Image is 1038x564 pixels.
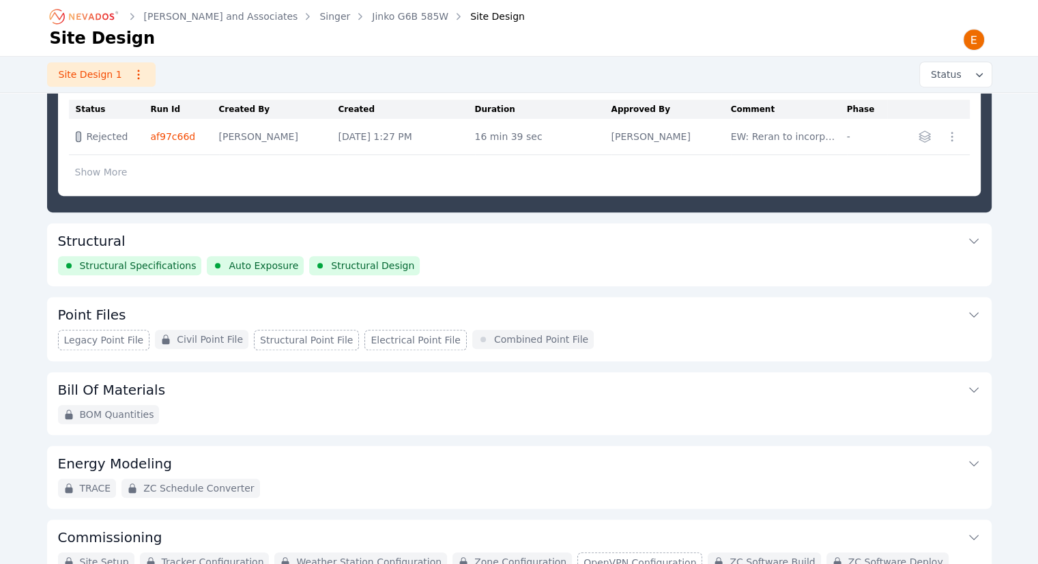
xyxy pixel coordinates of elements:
h3: Bill Of Materials [58,380,166,399]
img: Emily Walker [963,29,985,51]
div: Site Design [451,10,525,23]
button: Bill Of Materials [58,372,981,405]
span: Combined Point File [494,333,588,346]
th: Status [69,100,151,119]
h3: Point Files [58,305,126,324]
a: Singer [319,10,350,23]
td: [PERSON_NAME] [219,119,338,155]
span: Electrical Point File [371,333,460,347]
th: Created [338,100,475,119]
span: BOM Quantities [80,408,154,421]
div: 16 min 39 sec [475,130,605,143]
span: Rejected [87,130,128,143]
span: Civil Point File [177,333,243,346]
span: Structural Design [331,259,414,272]
th: Created By [219,100,338,119]
div: StructuralStructural SpecificationsAuto ExposureStructural Design [47,223,992,286]
span: TRACE [80,481,111,495]
button: Structural [58,223,981,256]
h3: Commissioning [58,528,162,547]
h3: Energy Modeling [58,454,172,473]
span: Status [925,68,962,81]
th: Approved By [611,100,731,119]
span: Structural Specifications [80,259,197,272]
span: Legacy Point File [64,333,144,347]
button: Energy Modeling [58,446,981,479]
button: Commissioning [58,520,981,552]
div: Bill Of MaterialsBOM Quantities [47,372,992,435]
span: Structural Point File [260,333,353,347]
td: [DATE] 1:27 PM [338,119,475,155]
button: Status [920,62,992,87]
td: - [847,119,888,155]
th: Phase [847,100,888,119]
a: Site Design 1 [47,62,156,87]
h3: Structural [58,231,126,251]
th: Duration [475,100,611,119]
a: Jinko G6B 585W [372,10,448,23]
button: Show More [69,159,134,185]
div: Energy ModelingTRACEZC Schedule Converter [47,446,992,509]
th: Comment [731,100,847,119]
span: ZC Schedule Converter [143,481,254,495]
nav: Breadcrumb [50,5,525,27]
div: EW: Reran to incorporate updated TT Gages [731,130,840,143]
a: [PERSON_NAME] and Associates [144,10,298,23]
a: af97c66d [151,131,196,142]
h1: Site Design [50,27,156,49]
th: Run Id [151,100,219,119]
button: Point Files [58,297,981,330]
td: [PERSON_NAME] [611,119,731,155]
span: Auto Exposure [229,259,298,272]
div: Point FilesLegacy Point FileCivil Point FileStructural Point FileElectrical Point FileCombined Po... [47,297,992,361]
